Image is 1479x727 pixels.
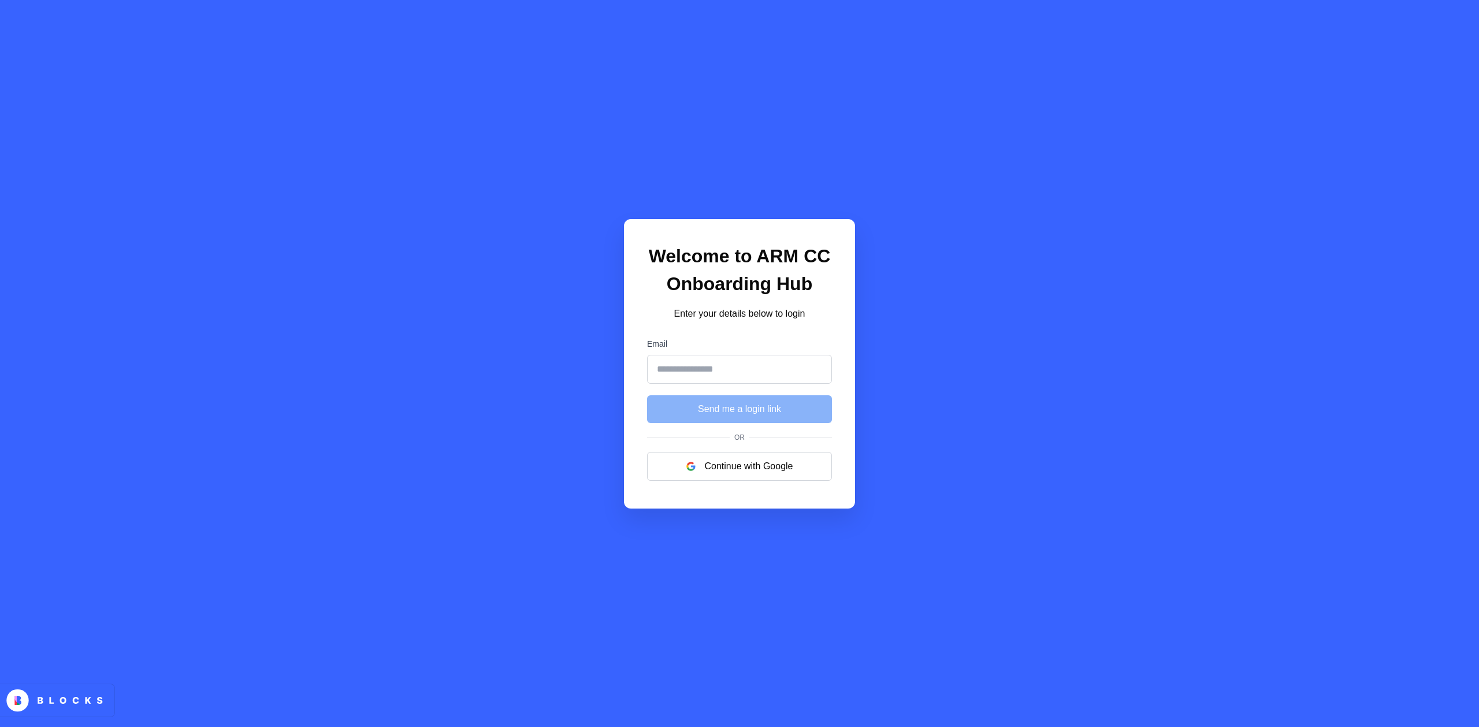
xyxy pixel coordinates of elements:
[647,395,832,423] button: Send me a login link
[647,307,832,321] p: Enter your details below to login
[647,452,832,481] button: Continue with Google
[730,432,749,443] span: Or
[647,338,832,350] label: Email
[647,242,832,298] h1: Welcome to ARM CC Onboarding Hub
[686,462,696,471] img: google logo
